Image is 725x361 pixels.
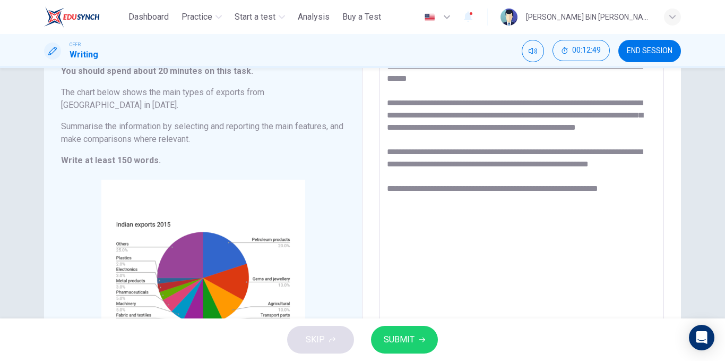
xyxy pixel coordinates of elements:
div: Mute [522,40,544,62]
button: Buy a Test [338,7,385,27]
div: Hide [553,40,610,62]
span: END SESSION [627,47,672,55]
div: [PERSON_NAME] BIN [PERSON_NAME] [526,11,651,23]
span: Start a test [235,11,275,23]
h6: Summarise the information by selecting and reporting the main features, and make comparisons wher... [61,120,345,146]
h6: The chart below shows the main types of exports from [GEOGRAPHIC_DATA] in [DATE]. [61,86,345,112]
h1: Writing [70,48,98,61]
img: Profile picture [500,9,517,26]
span: CEFR [70,41,81,48]
span: Analysis [298,11,330,23]
button: SUBMIT [371,326,438,354]
button: Start a test [230,7,289,27]
button: 00:12:49 [553,40,610,61]
span: Dashboard [128,11,169,23]
a: ELTC logo [44,6,124,28]
strong: Write at least 150 words. [61,155,161,165]
img: en [423,13,436,21]
span: Practice [182,11,212,23]
img: ELTC logo [44,6,100,28]
span: 00:12:49 [572,46,601,55]
span: SUBMIT [384,332,415,347]
button: Practice [177,7,226,27]
button: END SESSION [618,40,681,62]
button: Dashboard [124,7,173,27]
h6: You should spend about 20 minutes on this task. [61,65,345,78]
button: Analysis [294,7,334,27]
div: Open Intercom Messenger [689,325,714,350]
span: Buy a Test [342,11,381,23]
